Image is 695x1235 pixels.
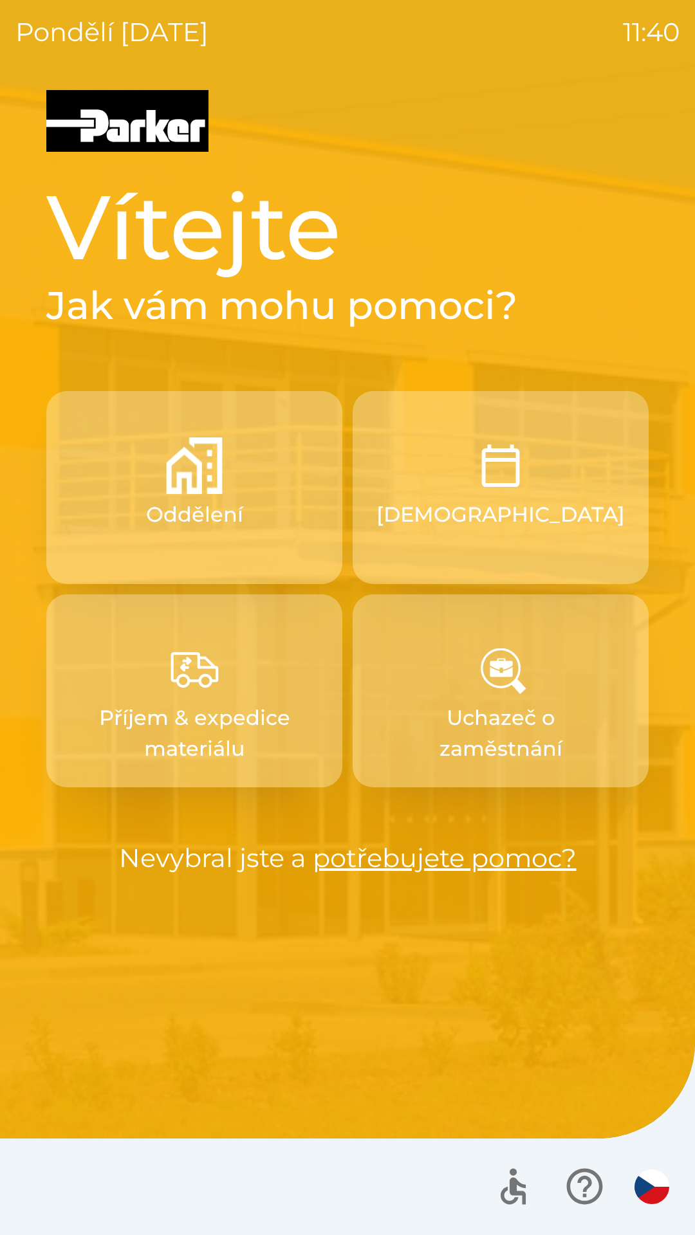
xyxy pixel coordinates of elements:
img: cs flag [635,1169,669,1204]
p: Oddělení [146,499,243,530]
button: Příjem & expedice materiálu [46,594,342,787]
img: 6e3f9f15-700b-4f5b-8172-6d258bf99f03.png [472,437,529,494]
p: Uchazeč o zaměstnání [384,702,618,764]
p: Příjem & expedice materiálu [77,702,311,764]
p: pondělí [DATE] [15,13,208,51]
p: 11:40 [623,13,680,51]
button: [DEMOGRAPHIC_DATA] [353,391,649,584]
h1: Vítejte [46,172,649,282]
button: Uchazeč o zaměstnání [353,594,649,787]
p: [DEMOGRAPHIC_DATA] [376,499,625,530]
img: 0c38511c-9e8d-4917-8fa7-4bc304e75757.png [472,641,529,697]
p: Nevybral jste a [46,839,649,877]
h2: Jak vám mohu pomoci? [46,282,649,329]
img: Logo [46,90,649,152]
img: f74fd010-f468-453a-aea0-b637e6485809.png [166,437,223,494]
a: potřebujete pomoc? [313,842,577,874]
button: Oddělení [46,391,342,584]
img: 1986a489-5ca4-47ff-9f40-492a1519b6d8.png [166,641,223,697]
